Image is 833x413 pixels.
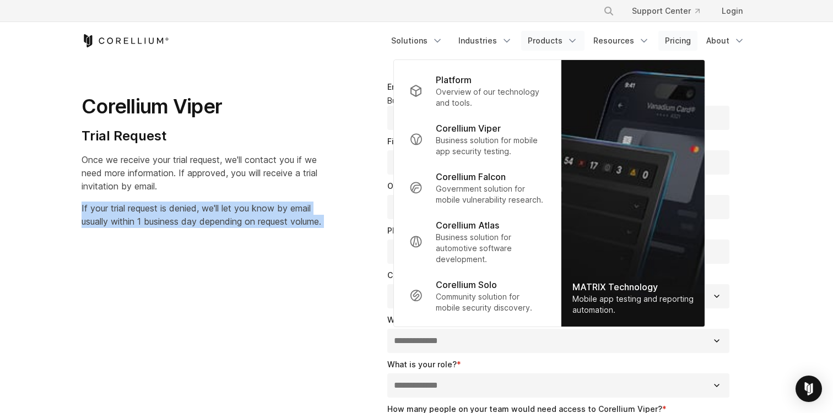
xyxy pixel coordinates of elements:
span: If your trial request is denied, we'll let you know by email usually within 1 business day depend... [82,203,321,227]
span: Once we receive your trial request, we'll contact you if we need more information. If approved, y... [82,154,317,192]
a: Corellium Falcon Government solution for mobile vulnerability research. [401,164,554,212]
a: Solutions [385,31,450,51]
a: Platform Overview of our technology and tools. [401,67,554,115]
div: Navigation Menu [385,31,751,51]
span: Phone number [387,226,442,235]
a: Resources [587,31,656,51]
a: Corellium Viper Business solution for mobile app security testing. [401,115,554,164]
h1: Corellium Viper [82,94,321,119]
a: About [700,31,751,51]
a: Corellium Atlas Business solution for automotive software development. [401,212,554,271]
span: Email [387,82,408,91]
a: Industries [452,31,519,51]
a: Support Center [623,1,708,21]
div: Navigation Menu [590,1,751,21]
p: Platform [436,73,472,86]
p: Business solution for automotive software development. [436,232,545,265]
div: Mobile app testing and reporting automation. [572,294,694,316]
p: Corellium Viper [436,122,501,135]
legend: Business email address is required [387,96,734,106]
span: What is your role? [387,360,457,369]
button: Search [599,1,619,21]
a: Corellium Solo Community solution for mobile security discovery. [401,271,554,320]
span: First name [387,137,428,146]
div: MATRIX Technology [572,280,694,294]
img: Matrix_WebNav_1x [561,60,705,327]
a: Login [713,1,751,21]
span: Country/Region [387,270,446,280]
p: Overview of our technology and tools. [436,86,545,108]
a: Pricing [658,31,697,51]
p: Corellium Atlas [436,219,499,232]
p: Government solution for mobile vulnerability research. [436,183,545,205]
div: Open Intercom Messenger [796,376,822,402]
p: Corellium Solo [436,278,497,291]
a: MATRIX Technology Mobile app testing and reporting automation. [561,60,705,327]
p: Corellium Falcon [436,170,506,183]
a: Products [521,31,585,51]
h4: Trial Request [82,128,321,144]
p: Community solution for mobile security discovery. [436,291,545,313]
a: Corellium Home [82,34,169,47]
span: Organization name [387,181,459,191]
span: What is your industry? [387,315,473,324]
p: Business solution for mobile app security testing. [436,135,545,157]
